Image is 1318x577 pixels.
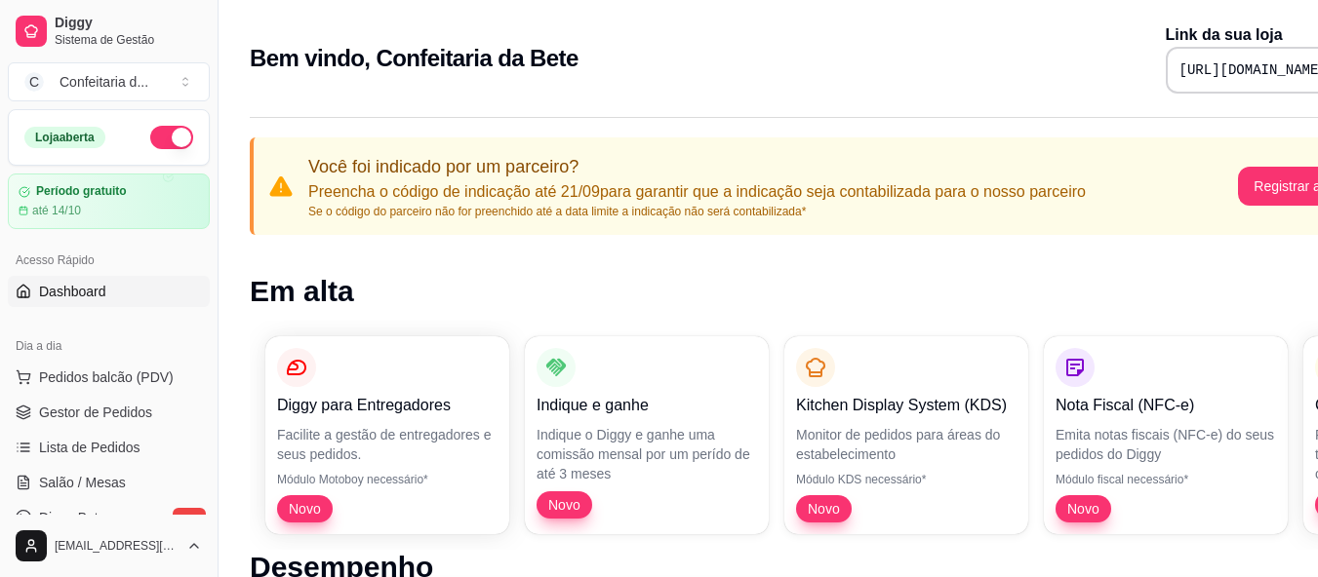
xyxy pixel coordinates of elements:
p: Preencha o código de indicação até 21/09 para garantir que a indicação seja contabilizada para o ... [308,180,1086,204]
a: Salão / Mesas [8,467,210,498]
button: Select a team [8,62,210,101]
span: Pedidos balcão (PDV) [39,367,174,387]
p: Emita notas fiscais (NFC-e) do seus pedidos do Diggy [1056,425,1276,464]
div: Loja aberta [24,127,105,148]
span: Novo [800,499,848,519]
span: C [24,72,44,92]
span: Diggy Bot [39,508,99,527]
button: Indique e ganheIndique o Diggy e ganhe uma comissão mensal por um perído de até 3 mesesNovo [525,336,769,534]
a: Lista de Pedidos [8,432,210,463]
span: Gestor de Pedidos [39,403,152,422]
p: Diggy para Entregadores [277,394,498,417]
a: Período gratuitoaté 14/10 [8,173,210,229]
button: Pedidos balcão (PDV) [8,362,210,393]
button: [EMAIL_ADDRESS][DOMAIN_NAME] [8,522,210,569]
span: [EMAIL_ADDRESS][DOMAIN_NAME] [55,538,179,554]
p: Módulo fiscal necessário* [1056,472,1276,487]
a: DiggySistema de Gestão [8,8,210,55]
p: Facilite a gestão de entregadores e seus pedidos. [277,425,498,464]
p: Indique e ganhe [537,394,757,417]
button: Nota Fiscal (NFC-e)Emita notas fiscais (NFC-e) do seus pedidos do DiggyMódulo fiscal necessário*Novo [1044,336,1288,534]
a: Dashboard [8,276,210,307]
span: Diggy [55,15,202,32]
button: Alterar Status [150,126,193,149]
p: Módulo KDS necessário* [796,472,1017,487]
span: Dashboard [39,282,106,301]
div: Confeitaria d ... [60,72,148,92]
h2: Bem vindo, Confeitaria da Bete [250,43,579,74]
article: até 14/10 [32,203,81,218]
p: Módulo Motoboy necessário* [277,472,498,487]
a: Diggy Botnovo [8,502,210,533]
span: Novo [281,499,329,519]
div: Dia a dia [8,330,210,362]
span: Salão / Mesas [39,473,126,492]
p: Se o código do parceiro não for preenchido até a data limite a indicação não será contabilizada* [308,204,1086,219]
span: Novo [1059,499,1107,519]
span: Lista de Pedidos [39,438,140,457]
span: Novo [540,495,588,515]
article: Período gratuito [36,184,127,199]
a: Gestor de Pedidos [8,397,210,428]
span: Sistema de Gestão [55,32,202,48]
div: Acesso Rápido [8,245,210,276]
p: Indique o Diggy e ganhe uma comissão mensal por um perído de até 3 meses [537,425,757,483]
p: Monitor de pedidos para áreas do estabelecimento [796,425,1017,464]
p: Nota Fiscal (NFC-e) [1056,394,1276,417]
button: Kitchen Display System (KDS)Monitor de pedidos para áreas do estabelecimentoMódulo KDS necessário... [784,336,1028,534]
p: Kitchen Display System (KDS) [796,394,1017,417]
p: Você foi indicado por um parceiro? [308,153,1086,180]
button: Diggy para EntregadoresFacilite a gestão de entregadores e seus pedidos.Módulo Motoboy necessário... [265,336,509,534]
